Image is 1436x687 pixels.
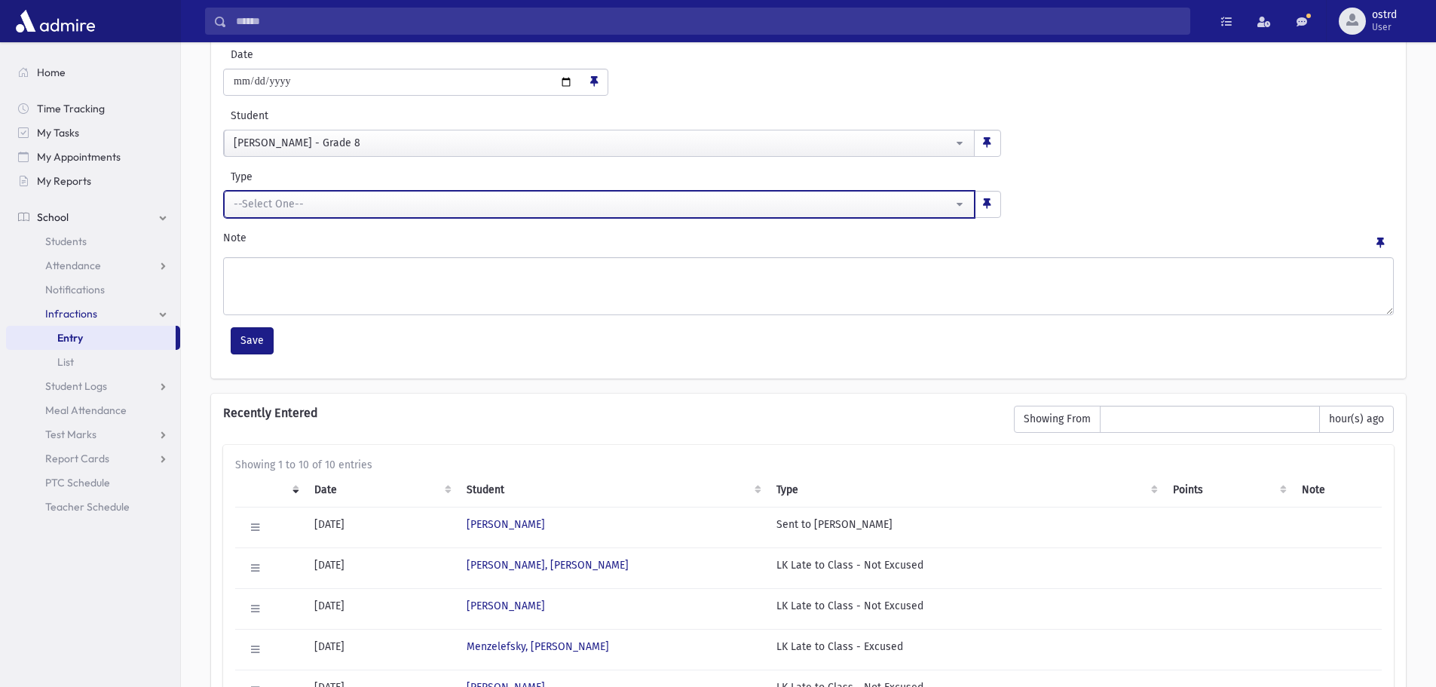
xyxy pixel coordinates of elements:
span: hour(s) ago [1319,406,1394,433]
label: Student [223,108,742,124]
span: My Reports [37,174,91,188]
th: Student: activate to sort column ascending [458,473,767,508]
div: Showing 1 to 10 of 10 entries [235,457,1382,473]
a: Entry [6,326,176,350]
span: Home [37,66,66,79]
a: Students [6,229,180,253]
span: Entry [57,331,83,345]
label: Note [223,230,246,251]
a: Teacher Schedule [6,495,180,519]
th: Date: activate to sort column ascending [305,473,458,508]
td: LK Late to Class - Not Excused [767,588,1164,629]
a: Meal Attendance [6,398,180,422]
a: Menzelefsky, [PERSON_NAME] [467,640,609,653]
a: My Appointments [6,145,180,169]
span: Attendance [45,259,101,272]
span: PTC Schedule [45,476,110,489]
a: My Tasks [6,121,180,145]
div: [PERSON_NAME] - Grade 8 [234,135,953,151]
span: List [57,355,74,369]
button: Save [231,327,274,354]
a: Notifications [6,278,180,302]
a: Home [6,60,180,84]
a: Time Tracking [6,97,180,121]
td: [DATE] [305,507,458,547]
span: Teacher Schedule [45,500,130,514]
span: Report Cards [45,452,109,465]
a: My Reports [6,169,180,193]
a: PTC Schedule [6,471,180,495]
label: Date [223,47,351,63]
a: Test Marks [6,422,180,446]
img: AdmirePro [12,6,99,36]
th: Note [1293,473,1382,508]
span: Notifications [45,283,105,296]
a: Attendance [6,253,180,278]
span: Test Marks [45,428,96,441]
div: --Select One-- [234,196,953,212]
a: Student Logs [6,374,180,398]
th: Points: activate to sort column ascending [1164,473,1293,508]
span: My Tasks [37,126,79,140]
span: Student Logs [45,379,107,393]
a: [PERSON_NAME], [PERSON_NAME] [467,559,629,572]
a: Infractions [6,302,180,326]
span: Showing From [1014,406,1101,433]
span: School [37,210,69,224]
td: [DATE] [305,629,458,670]
a: Report Cards [6,446,180,471]
a: List [6,350,180,374]
a: School [6,205,180,229]
td: LK Late to Class - Not Excused [767,547,1164,588]
button: --Select One-- [224,191,975,218]
h6: Recently Entered [223,406,999,420]
span: Meal Attendance [45,403,127,417]
td: [DATE] [305,588,458,629]
input: Search [227,8,1190,35]
span: ostrd [1372,9,1397,21]
th: Type: activate to sort column ascending [767,473,1164,508]
button: Kutner, Nosson - Grade 8 [224,130,975,157]
span: Infractions [45,307,97,320]
span: My Appointments [37,150,121,164]
label: Type [223,169,612,185]
span: Time Tracking [37,102,105,115]
a: [PERSON_NAME] [467,518,545,531]
td: [DATE] [305,547,458,588]
a: [PERSON_NAME] [467,600,545,612]
span: User [1372,21,1397,33]
span: Students [45,235,87,248]
td: LK Late to Class - Excused [767,629,1164,670]
td: Sent to [PERSON_NAME] [767,507,1164,547]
